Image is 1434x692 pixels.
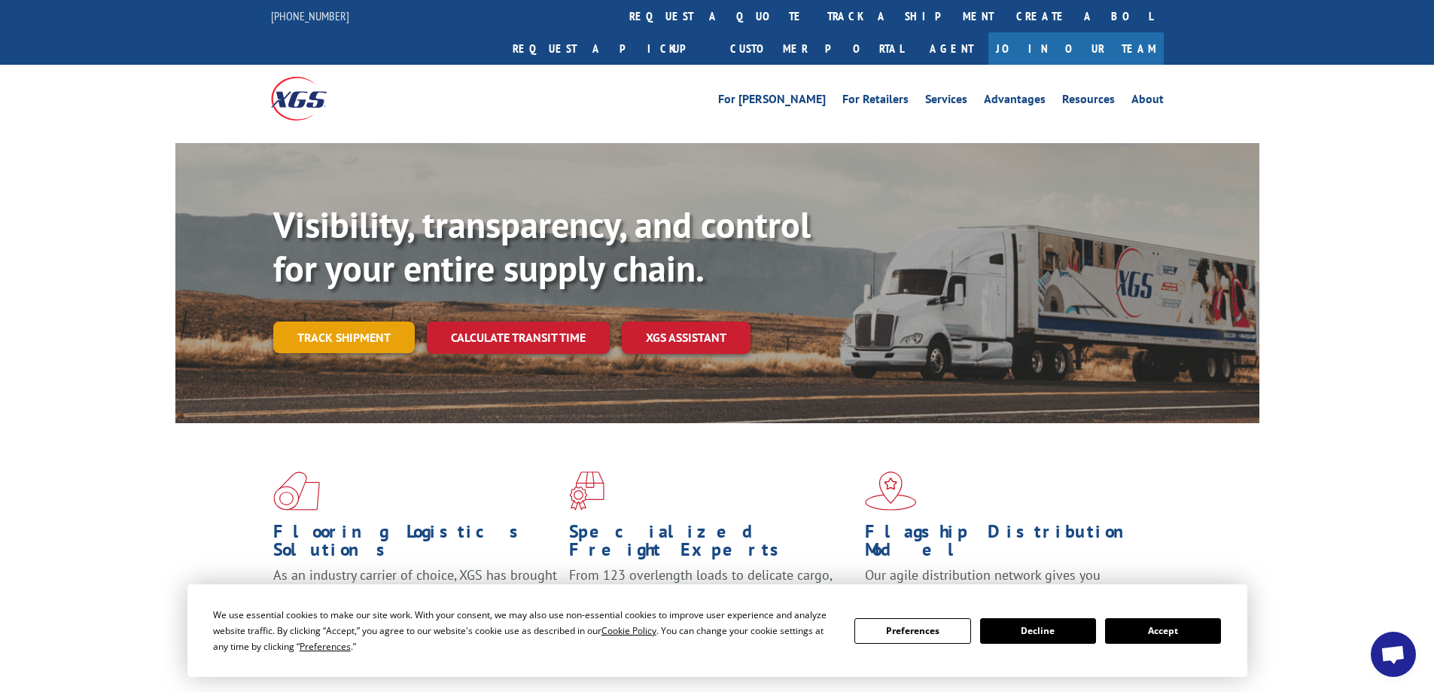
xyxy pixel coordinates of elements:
span: Our agile distribution network gives you nationwide inventory management on demand. [865,566,1142,602]
a: For [PERSON_NAME] [718,93,826,110]
span: As an industry carrier of choice, XGS has brought innovation and dedication to flooring logistics... [273,566,557,620]
span: Preferences [300,640,351,653]
a: Request a pickup [501,32,719,65]
a: Track shipment [273,322,415,353]
a: [PHONE_NUMBER] [271,8,349,23]
a: Services [925,93,967,110]
a: Calculate transit time [427,322,610,354]
div: We use essential cookies to make our site work. With your consent, we may also use non-essential ... [213,607,836,654]
button: Decline [980,618,1096,644]
b: Visibility, transparency, and control for your entire supply chain. [273,201,811,291]
a: About [1131,93,1164,110]
h1: Flooring Logistics Solutions [273,523,558,566]
a: Agent [915,32,988,65]
img: xgs-icon-focused-on-flooring-red [569,471,604,511]
a: Join Our Team [988,32,1164,65]
a: Advantages [984,93,1046,110]
a: Open chat [1371,632,1416,677]
a: For Retailers [842,93,909,110]
span: Cookie Policy [601,624,656,637]
button: Preferences [854,618,970,644]
a: XGS ASSISTANT [622,322,750,354]
h1: Flagship Distribution Model [865,523,1149,566]
img: xgs-icon-total-supply-chain-intelligence-red [273,471,320,511]
p: From 123 overlength loads to delicate cargo, our experienced staff knows the best way to move you... [569,566,854,633]
button: Accept [1105,618,1221,644]
div: Cookie Consent Prompt [187,584,1247,677]
a: Customer Portal [719,32,915,65]
h1: Specialized Freight Experts [569,523,854,566]
img: xgs-icon-flagship-distribution-model-red [865,471,917,511]
a: Resources [1062,93,1115,110]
